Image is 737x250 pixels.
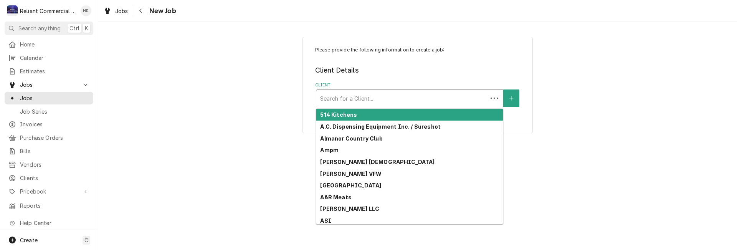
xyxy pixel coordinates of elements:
[20,237,38,243] span: Create
[320,147,339,153] strong: Ampm
[20,94,89,102] span: Jobs
[20,81,78,89] span: Jobs
[5,185,93,198] a: Go to Pricebook
[320,217,331,224] strong: ASI
[315,46,521,53] p: Please provide the following information to create a job:
[509,96,514,101] svg: Create New Client
[5,78,93,91] a: Go to Jobs
[5,131,93,144] a: Purchase Orders
[20,40,89,48] span: Home
[20,147,89,155] span: Bills
[81,5,91,16] div: Heath Reed's Avatar
[5,145,93,157] a: Bills
[18,24,61,32] span: Search anything
[5,38,93,51] a: Home
[69,24,79,32] span: Ctrl
[20,187,78,195] span: Pricebook
[5,217,93,229] a: Go to Help Center
[302,37,533,133] div: Job Create/Update
[5,172,93,184] a: Clients
[315,82,521,88] label: Client
[84,236,88,244] span: C
[320,171,382,177] strong: [PERSON_NAME] VFW
[320,135,382,142] strong: Almanor Country Club
[5,105,93,118] a: Job Series
[7,5,18,16] div: R
[320,159,435,165] strong: [PERSON_NAME] [DEMOGRAPHIC_DATA]
[81,5,91,16] div: HR
[20,67,89,75] span: Estimates
[101,5,131,17] a: Jobs
[85,24,88,32] span: K
[147,6,176,16] span: New Job
[20,108,89,116] span: Job Series
[7,5,18,16] div: Reliant Commercial Appliance Repair LLC's Avatar
[20,120,89,128] span: Invoices
[320,111,357,118] strong: 514 Kitchens
[315,65,521,75] legend: Client Details
[5,158,93,171] a: Vendors
[20,161,89,169] span: Vendors
[20,7,76,15] div: Reliant Commercial Appliance Repair LLC
[5,51,93,64] a: Calendar
[115,7,128,15] span: Jobs
[5,22,93,35] button: Search anythingCtrlK
[5,118,93,131] a: Invoices
[20,202,89,210] span: Reports
[315,82,521,107] div: Client
[315,46,521,107] div: Job Create/Update Form
[20,219,89,227] span: Help Center
[20,134,89,142] span: Purchase Orders
[320,194,351,200] strong: A&R Meats
[135,5,147,17] button: Navigate back
[5,65,93,78] a: Estimates
[20,54,89,62] span: Calendar
[5,92,93,104] a: Jobs
[503,89,519,107] button: Create New Client
[5,199,93,212] a: Reports
[320,182,381,189] strong: [GEOGRAPHIC_DATA]
[320,123,441,130] strong: A.C. Dispensing Equipment Inc. / Sureshot
[320,205,379,212] strong: [PERSON_NAME] LLC
[20,174,89,182] span: Clients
